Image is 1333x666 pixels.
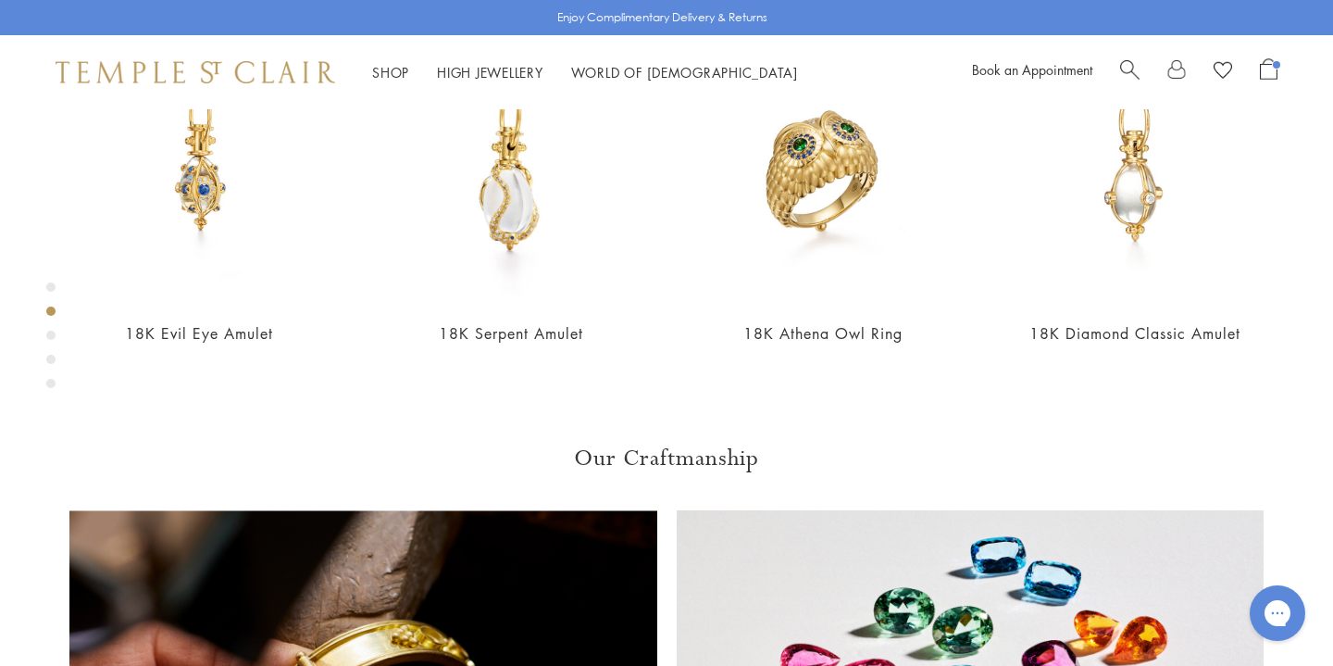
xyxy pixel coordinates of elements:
nav: Main navigation [372,61,798,84]
a: 18K Diamond Classic Amulet [1029,323,1240,344]
a: 18K Evil Eye Amulet [125,323,273,344]
img: P51800-E9 [997,30,1272,305]
p: Enjoy Complimentary Delivery & Returns [557,8,767,27]
a: View Wishlist [1214,58,1232,86]
a: 18K Serpent Amulet [439,323,583,344]
a: High JewelleryHigh Jewellery [437,63,543,82]
a: ShopShop [372,63,409,82]
img: 18K Evil Eye Amulet [61,30,336,305]
a: World of [DEMOGRAPHIC_DATA]World of [DEMOGRAPHIC_DATA] [571,63,798,82]
a: Open Shopping Bag [1260,58,1277,86]
img: P51836-E11SERPPV [373,30,648,305]
a: 18K Athena Owl Ring [743,323,903,344]
iframe: Gorgias live chat messenger [1240,579,1314,647]
img: Temple St. Clair [56,61,335,83]
h3: Our Craftmanship [69,444,1264,473]
a: Search [1120,58,1140,86]
img: R36865-OWLTGBS [685,30,960,305]
a: Book an Appointment [972,60,1092,79]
